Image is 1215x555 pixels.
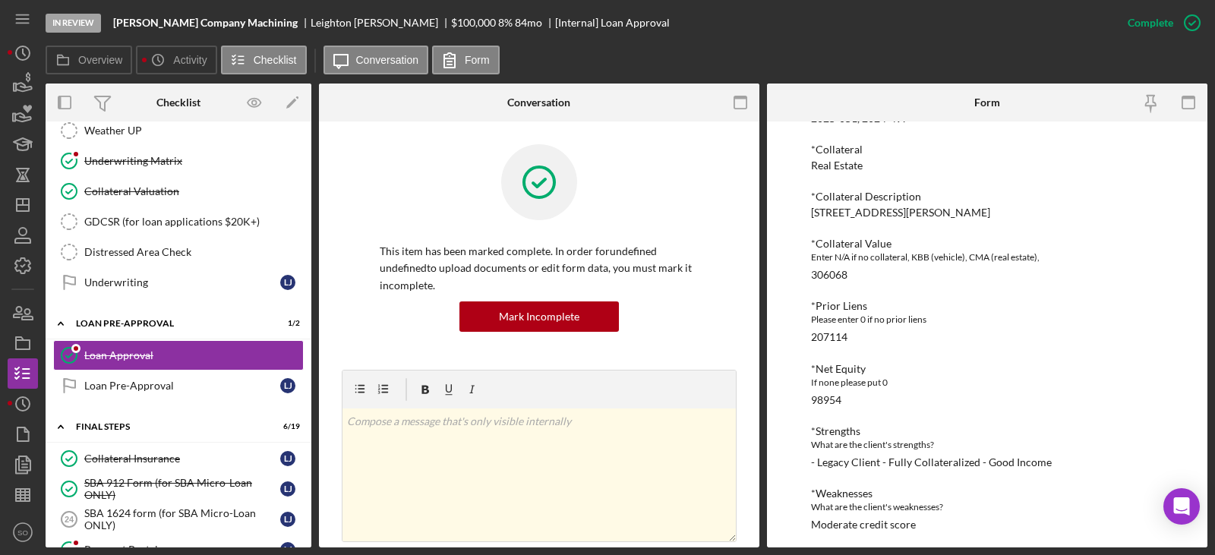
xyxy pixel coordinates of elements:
[76,319,262,328] div: LOAN PRE-APPROVAL
[84,477,280,501] div: SBA 912 Form (for SBA Micro-Loan ONLY)
[53,176,304,207] a: Collateral Valuation
[507,96,570,109] div: Conversation
[17,528,28,537] text: SO
[459,301,619,332] button: Mark Incomplete
[280,512,295,527] div: L J
[53,237,304,267] a: Distressed Area Check
[811,331,847,343] div: 207114
[53,371,304,401] a: Loan Pre-ApprovalLJ
[811,207,990,219] div: [STREET_ADDRESS][PERSON_NAME]
[432,46,500,74] button: Form
[53,115,304,146] a: Weather UP
[53,443,304,474] a: Collateral InsuranceLJ
[221,46,307,74] button: Checklist
[273,422,300,431] div: 6 / 19
[53,504,304,535] a: 24SBA 1624 form (for SBA Micro-Loan ONLY)LJ
[451,16,496,29] span: $100,000
[380,243,699,294] p: This item has been marked complete. In order for undefined undefined to upload documents or edit ...
[811,500,1163,515] div: What are the client's weaknesses?
[811,437,1163,453] div: What are the client's strengths?
[76,422,262,431] div: FINAL STEPS
[84,125,303,137] div: Weather UP
[273,319,300,328] div: 1 / 2
[1128,8,1173,38] div: Complete
[53,207,304,237] a: GDCSR (for loan applications $20K+)
[1163,488,1200,525] div: Open Intercom Messenger
[280,451,295,466] div: L J
[254,54,297,66] label: Checklist
[811,159,863,172] div: Real Estate
[53,340,304,371] a: Loan Approval
[811,394,841,406] div: 98954
[811,519,916,531] div: Moderate credit score
[499,301,579,332] div: Mark Incomplete
[811,425,1163,437] div: *Strengths
[78,54,122,66] label: Overview
[555,17,670,29] div: [Internal] Loan Approval
[46,14,101,33] div: In Review
[173,54,207,66] label: Activity
[811,375,1163,390] div: If none please put 0
[311,17,451,29] div: Leighton [PERSON_NAME]
[84,349,303,361] div: Loan Approval
[974,96,1000,109] div: Form
[811,143,1163,156] div: *Collateral
[811,269,847,281] div: 306068
[811,191,1163,203] div: *Collateral Description
[280,378,295,393] div: L J
[136,46,216,74] button: Activity
[8,517,38,547] button: SO
[53,146,304,176] a: Underwriting Matrix
[46,46,132,74] button: Overview
[811,312,1163,327] div: Please enter 0 if no prior liens
[811,363,1163,375] div: *Net Equity
[65,515,74,524] tspan: 24
[84,185,303,197] div: Collateral Valuation
[53,474,304,504] a: SBA 912 Form (for SBA Micro-Loan ONLY)LJ
[811,250,1163,265] div: Enter N/A if no collateral, KBB (vehicle), CMA (real estate),
[84,276,280,289] div: Underwriting
[356,54,419,66] label: Conversation
[811,487,1163,500] div: *Weaknesses
[84,380,280,392] div: Loan Pre-Approval
[811,456,1052,468] div: - Legacy Client - Fully Collateralized - Good Income
[156,96,200,109] div: Checklist
[113,17,298,29] b: [PERSON_NAME] Company Machining
[515,17,542,29] div: 84 mo
[465,54,490,66] label: Form
[84,507,280,531] div: SBA 1624 form (for SBA Micro-Loan ONLY)
[280,275,295,290] div: L J
[498,17,513,29] div: 8 %
[323,46,429,74] button: Conversation
[84,155,303,167] div: Underwriting Matrix
[1112,8,1207,38] button: Complete
[84,246,303,258] div: Distressed Area Check
[84,453,280,465] div: Collateral Insurance
[280,481,295,497] div: L J
[84,216,303,228] div: GDCSR (for loan applications $20K+)
[53,267,304,298] a: UnderwritingLJ
[811,300,1163,312] div: *Prior Liens
[811,238,1163,250] div: *Collateral Value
